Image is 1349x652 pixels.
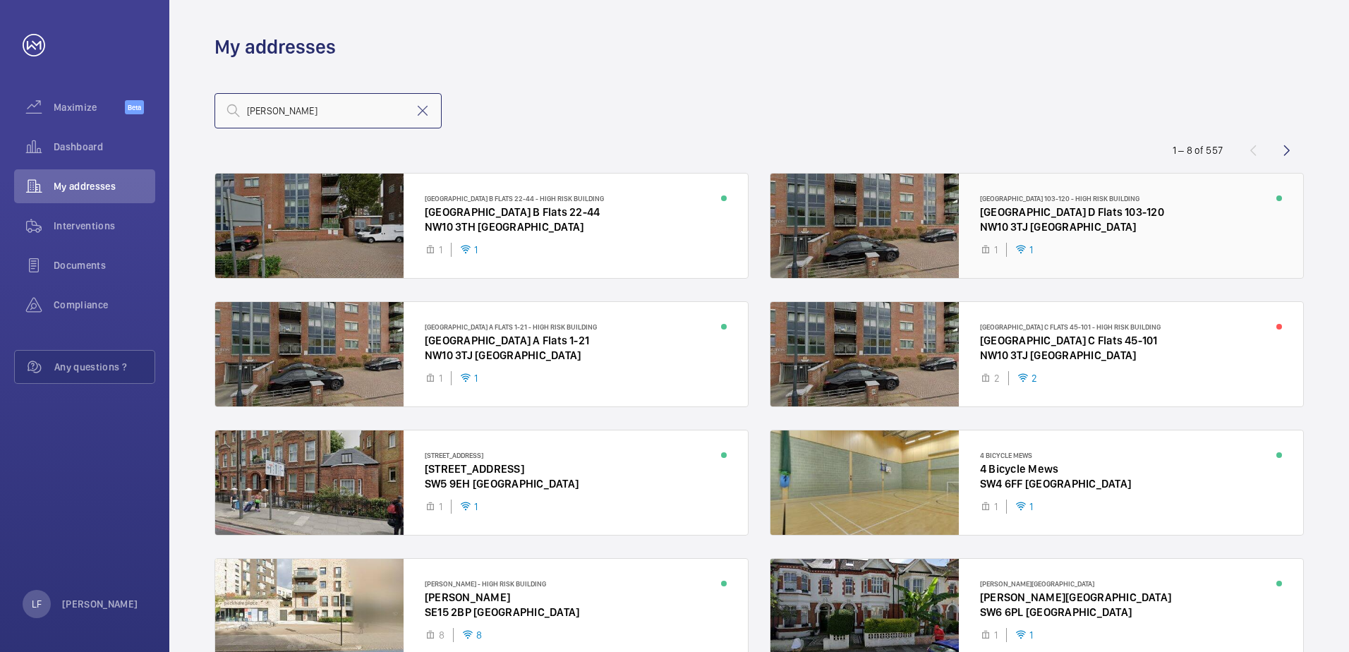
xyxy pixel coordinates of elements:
[54,219,155,233] span: Interventions
[214,93,442,128] input: Search by address
[54,298,155,312] span: Compliance
[54,100,125,114] span: Maximize
[32,597,42,611] p: LF
[54,360,155,374] span: Any questions ?
[125,100,144,114] span: Beta
[1173,143,1223,157] div: 1 – 8 of 557
[54,140,155,154] span: Dashboard
[214,34,336,60] h1: My addresses
[54,179,155,193] span: My addresses
[54,258,155,272] span: Documents
[62,597,138,611] p: [PERSON_NAME]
